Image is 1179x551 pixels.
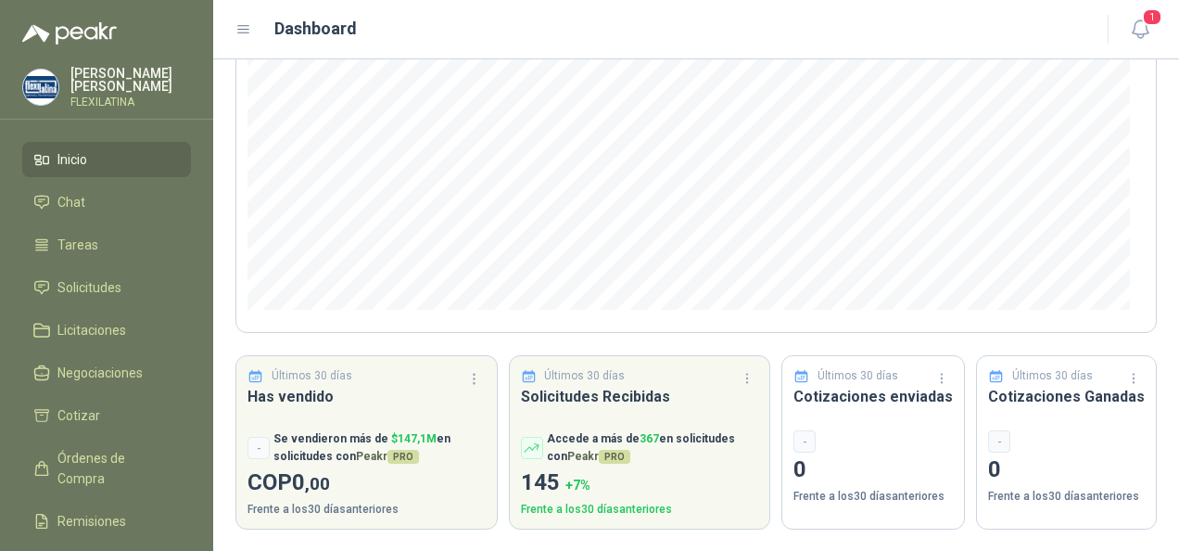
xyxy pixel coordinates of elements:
span: Chat [57,192,85,212]
p: Frente a los 30 días anteriores [988,488,1145,506]
a: Licitaciones [22,313,191,348]
p: Se vendieron más de en solicitudes con [273,430,486,466]
span: 1 [1142,8,1162,26]
button: 1 [1123,13,1157,46]
p: Últimos 30 días [818,367,898,385]
span: 367 [640,432,659,445]
p: Últimos 30 días [272,367,352,385]
img: Logo peakr [22,22,117,45]
span: Negociaciones [57,363,143,383]
p: Frente a los 30 días anteriores [247,501,486,519]
img: Company Logo [23,70,58,105]
span: Remisiones [57,511,126,532]
span: Peakr [567,450,630,463]
p: Últimos 30 días [1012,367,1093,385]
p: 0 [988,453,1145,488]
a: Remisiones [22,504,191,539]
span: Cotizar [57,405,100,426]
a: Inicio [22,142,191,177]
span: PRO [599,450,630,464]
span: + 7 % [565,478,590,493]
a: Negociaciones [22,355,191,391]
p: Accede a más de en solicitudes con [547,430,759,466]
span: Peakr [356,450,419,463]
span: 0 [292,469,330,495]
p: Frente a los 30 días anteriores [521,501,759,519]
span: Tareas [57,235,98,255]
span: ,00 [305,473,330,494]
span: Solicitudes [57,277,121,298]
a: Cotizar [22,398,191,433]
span: Licitaciones [57,320,126,340]
div: - [247,437,270,459]
div: - [988,430,1010,453]
p: FLEXILATINA [70,96,191,108]
span: $ 147,1M [391,432,437,445]
span: Órdenes de Compra [57,448,173,489]
span: PRO [387,450,419,464]
p: [PERSON_NAME] [PERSON_NAME] [70,67,191,93]
h1: Dashboard [274,16,357,42]
h3: Cotizaciones Ganadas [988,385,1145,408]
p: Últimos 30 días [544,367,625,385]
p: COP [247,466,486,501]
a: Solicitudes [22,270,191,305]
p: 0 [793,453,953,488]
div: - [793,430,816,453]
h3: Cotizaciones enviadas [793,385,953,408]
p: 145 [521,466,759,501]
h3: Has vendido [247,385,486,408]
a: Órdenes de Compra [22,441,191,496]
a: Chat [22,185,191,220]
span: Inicio [57,149,87,170]
a: Tareas [22,227,191,263]
h3: Solicitudes Recibidas [521,385,759,408]
p: Frente a los 30 días anteriores [793,488,953,506]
